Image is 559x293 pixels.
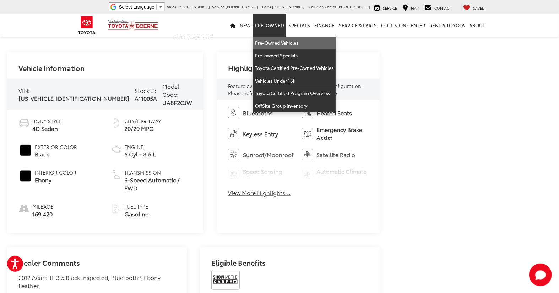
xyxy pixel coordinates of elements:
[317,126,368,142] span: Emergency Brake Assist
[302,107,313,118] img: Heated Seats
[373,4,399,11] a: Service
[434,5,451,11] span: Contact
[379,14,427,37] a: Collision Center
[286,14,312,37] a: Specials
[253,49,336,62] a: Pre-owned Specials
[317,109,352,117] span: Heated Seats
[125,150,156,158] span: 6 Cyl - 3.5 L
[32,203,54,210] span: Mileage
[226,4,258,9] span: [PHONE_NUMBER]
[529,264,552,286] button: Toggle Chat Window
[529,264,552,286] svg: Start Chat
[401,4,420,11] a: Map
[302,128,313,139] img: Emergency Brake Assist
[125,125,161,133] span: 20/29 MPG
[162,82,179,98] span: Model Code:
[20,170,31,182] span: #000000
[32,210,54,218] span: 169,420
[272,4,305,9] span: [PHONE_NUMBER]
[243,130,278,138] span: Keyless Entry
[125,169,192,176] span: Transmission
[423,4,453,11] a: Contact
[18,86,30,94] span: VIN:
[18,203,29,213] i: mileage icon
[125,117,161,125] span: City/Highway
[228,64,299,72] h2: Highlighted Features
[312,14,337,37] a: Finance
[243,109,272,117] span: Bluetooth®
[135,86,156,94] span: Stock #:
[35,143,77,150] span: Exterior Color
[253,14,286,37] a: Pre-Owned
[32,125,61,133] span: 4D Sedan
[111,117,122,129] img: Fuel Economy
[125,143,156,150] span: Engine
[156,4,157,10] span: ​
[18,64,85,72] h2: Vehicle Information
[228,149,239,160] img: Sunroof/Moonroof
[228,107,239,118] img: Bluetooth®
[18,94,129,102] span: [US_VEHICLE_IDENTIFICATION_NUMBER]
[253,100,336,112] a: OffSite Group Inventory
[18,259,175,273] h2: Dealer Comments
[228,189,291,197] button: View More Highlights...
[162,98,192,106] span: UA8F2CJW
[125,203,149,210] span: Fuel Type
[467,14,487,37] a: About
[461,4,487,11] a: My Saved Vehicles
[337,14,379,37] a: Service & Parts: Opens in a new tab
[253,74,336,87] a: Vehicles Under 15k
[238,14,253,37] a: New
[167,4,176,9] span: Sales
[337,4,370,9] span: [PHONE_NUMBER]
[302,149,313,160] img: Satellite Radio
[158,4,163,10] span: ▼
[228,82,363,96] span: Feature availability subject to final vehicle configuration. Please reference window sticker for ...
[228,128,239,139] img: Keyless Entry
[309,4,336,9] span: Collision Center
[74,14,100,37] img: Toyota
[427,14,467,37] a: Rent a Toyota
[35,176,76,184] span: Ebony
[35,169,76,176] span: Interior Color
[473,5,485,11] span: Saved
[411,5,419,11] span: Map
[20,145,31,156] span: #000000
[253,62,336,74] a: Toyota Certified Pre-Owned Vehicles
[262,4,271,9] span: Parts
[119,4,154,10] span: Select Language
[32,117,61,125] span: Body Style
[125,176,192,192] span: 6-Speed Automatic / FWD
[177,4,210,9] span: [PHONE_NUMBER]
[253,87,336,100] a: Toyota Certified Program Overview
[125,210,149,218] span: Gasoline
[108,19,158,32] img: Vic Vaughan Toyota of Boerne
[212,4,224,9] span: Service
[383,5,397,11] span: Service
[211,259,368,270] h2: Eligible Benefits
[135,94,157,102] span: A11005A
[211,270,240,290] img: View CARFAX report
[119,4,163,10] a: Select Language​
[253,37,336,49] a: Pre-Owned Vehicles
[228,14,238,37] a: Home
[35,150,77,158] span: Black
